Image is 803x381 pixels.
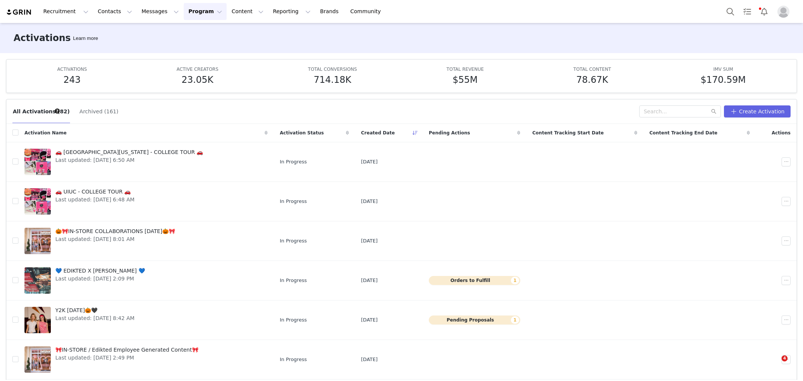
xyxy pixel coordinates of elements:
[576,73,608,87] h5: 78.67K
[766,355,784,373] iframe: Intercom live chat
[315,3,345,20] a: Brands
[24,130,67,136] span: Activation Name
[777,6,789,18] img: placeholder-profile.jpg
[55,314,134,322] span: Last updated: [DATE] 8:42 AM
[55,346,198,354] span: 🎀IN-STORE / Edikted Employee Generated Content🎀
[55,227,175,235] span: 🎃🎀IN-STORE COLLABORATIONS [DATE]🎃🎀
[361,356,378,363] span: [DATE]
[24,305,268,335] a: Y2K [DATE]🎃🖤Last updated: [DATE] 8:42 AM
[280,316,307,324] span: In Progress
[24,147,268,177] a: 🚗 [GEOGRAPHIC_DATA][US_STATE] - COLLEGE TOUR 🚗Last updated: [DATE] 6:50 AM
[361,158,378,166] span: [DATE]
[93,3,137,20] button: Contacts
[429,315,520,325] button: Pending Proposals1
[280,237,307,245] span: In Progress
[24,226,268,256] a: 🎃🎀IN-STORE COLLABORATIONS [DATE]🎃🎀Last updated: [DATE] 8:01 AM
[573,67,611,72] span: TOTAL CONTENT
[701,73,746,87] h5: $170.59M
[72,35,99,42] div: Tooltip anchor
[713,67,733,72] span: IMV SUM
[39,3,93,20] button: Recruitment
[756,3,773,20] button: Notifications
[314,73,351,87] h5: 714.18K
[55,156,203,164] span: Last updated: [DATE] 6:50 AM
[308,67,357,72] span: TOTAL CONVERSIONS
[756,125,797,141] div: Actions
[137,3,183,20] button: Messages
[55,275,145,283] span: Last updated: [DATE] 2:09 PM
[361,130,395,136] span: Created Date
[280,130,324,136] span: Activation Status
[724,105,791,117] button: Create Activation
[361,316,378,324] span: [DATE]
[55,306,134,314] span: Y2K [DATE]🎃🖤
[55,354,198,362] span: Last updated: [DATE] 2:49 PM
[532,130,604,136] span: Content Tracking Start Date
[773,6,797,18] button: Profile
[429,276,520,285] button: Orders to Fulfill1
[446,67,484,72] span: TOTAL REVENUE
[6,9,32,16] img: grin logo
[346,3,389,20] a: Community
[24,265,268,296] a: 💙 EDIKTED X [PERSON_NAME] 💙Last updated: [DATE] 2:09 PM
[361,198,378,205] span: [DATE]
[55,267,145,275] span: 💙 EDIKTED X [PERSON_NAME] 💙
[55,196,134,204] span: Last updated: [DATE] 6:48 AM
[24,344,268,375] a: 🎀IN-STORE / Edikted Employee Generated Content🎀Last updated: [DATE] 2:49 PM
[79,105,119,117] button: Archived (161)
[739,3,756,20] a: Tasks
[177,67,218,72] span: ACTIVE CREATORS
[280,198,307,205] span: In Progress
[64,73,81,87] h5: 243
[649,130,718,136] span: Content Tracking End Date
[57,67,87,72] span: ACTIVATIONS
[280,277,307,284] span: In Progress
[55,188,134,196] span: 🚗 UIUC - COLLEGE TOUR 🚗
[227,3,268,20] button: Content
[54,108,61,114] div: Tooltip anchor
[55,235,175,243] span: Last updated: [DATE] 8:01 AM
[184,3,227,20] button: Program
[711,109,716,114] i: icon: search
[55,148,203,156] span: 🚗 [GEOGRAPHIC_DATA][US_STATE] - COLLEGE TOUR 🚗
[181,73,213,87] h5: 23.05K
[24,186,268,216] a: 🚗 UIUC - COLLEGE TOUR 🚗Last updated: [DATE] 6:48 AM
[453,73,478,87] h5: $55M
[280,356,307,363] span: In Progress
[639,105,721,117] input: Search...
[782,355,788,361] span: 4
[280,158,307,166] span: In Progress
[14,31,71,45] h3: Activations
[361,277,378,284] span: [DATE]
[268,3,315,20] button: Reporting
[429,130,470,136] span: Pending Actions
[12,105,70,117] button: All Activations (82)
[361,237,378,245] span: [DATE]
[722,3,739,20] button: Search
